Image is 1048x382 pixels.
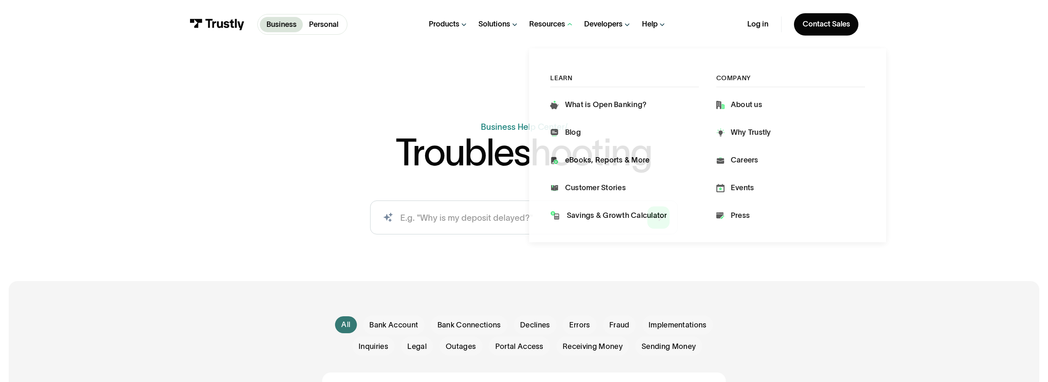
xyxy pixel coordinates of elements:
a: Blog [550,127,580,138]
div: Company [716,74,865,83]
img: Trustly Logo [190,19,245,30]
a: Log in [747,19,768,29]
div: Developers [584,19,623,29]
a: Contact Sales [794,13,858,36]
h1: Troubleshooting [396,134,652,171]
a: Business [260,17,303,32]
div: Why Trustly [731,127,771,138]
div: Solutions [478,19,510,29]
div: About us [731,100,762,111]
span: Bank Account [369,320,418,331]
div: All [341,320,350,330]
span: Inquiries [359,341,388,352]
span: Implementations [649,320,707,331]
div: Careers [731,155,758,166]
a: Business Help Center [481,122,565,131]
span: Fraud [609,320,630,331]
span: Declines [520,320,550,331]
form: Search [370,201,678,234]
div: Contact Sales [803,19,850,29]
a: About us [716,100,762,111]
span: Bank Connections [437,320,501,331]
span: Sending Money [642,341,696,352]
a: Events [716,183,754,193]
a: Careers [716,155,758,166]
a: Savings & Growth Calculator [550,210,667,221]
div: eBooks, Reports & More [565,155,650,166]
input: search [370,201,678,234]
p: Personal [309,19,338,30]
span: Portal Access [495,341,544,352]
div: Customer Stories [565,183,626,193]
span: Errors [569,320,590,331]
a: Why Trustly [716,127,771,138]
a: Press [716,210,750,221]
div: Help [642,19,658,29]
div: Learn [550,74,699,83]
a: What is Open Banking? [550,100,646,111]
form: Email Form [322,315,726,356]
a: Personal [303,17,345,32]
a: eBooks, Reports & More [550,155,649,166]
a: Customer Stories [550,183,625,193]
div: Products [429,19,459,29]
p: Business [266,19,297,30]
div: Savings & Growth Calculator [567,210,667,221]
div: Resources [529,19,565,29]
span: Outages [446,341,476,352]
div: What is Open Banking? [565,100,646,111]
span: Receiving Money [563,341,623,352]
div: Blog [565,127,581,138]
div: Press [731,210,750,221]
nav: Resources [529,48,886,242]
span: Legal [407,341,427,352]
a: All [335,316,357,333]
div: Events [731,183,754,193]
